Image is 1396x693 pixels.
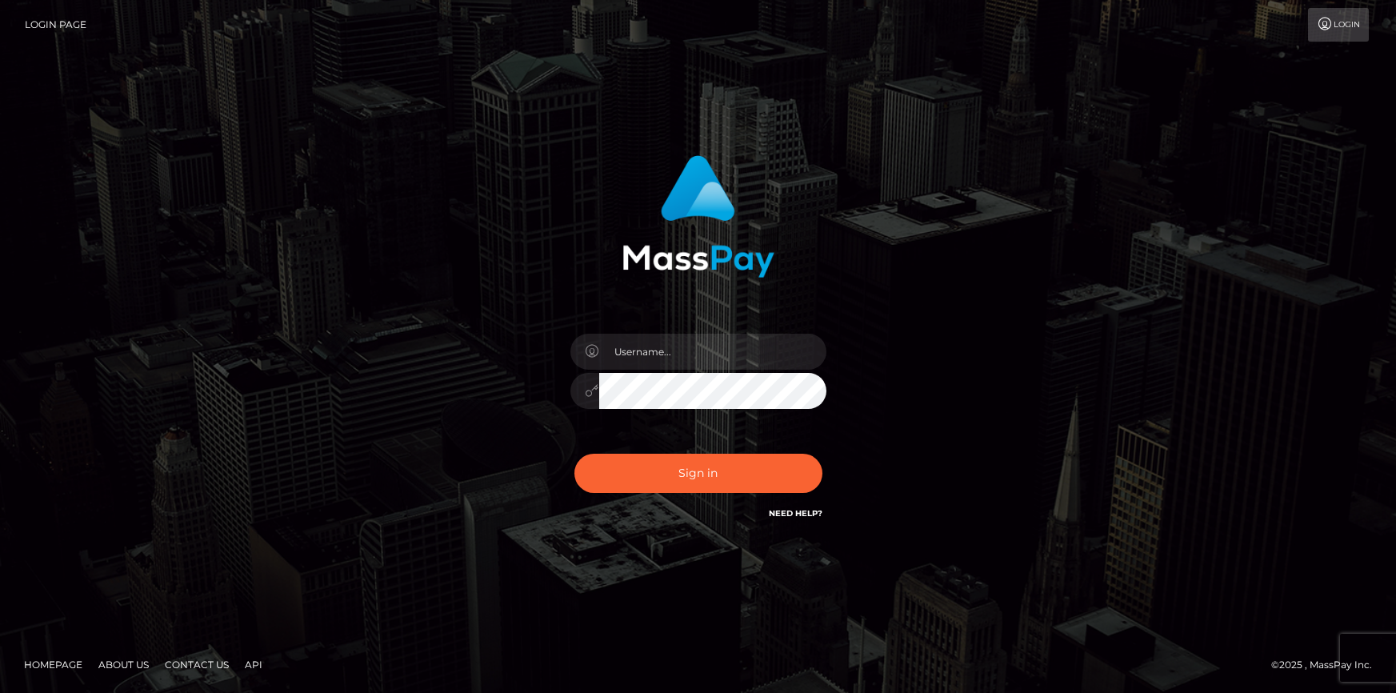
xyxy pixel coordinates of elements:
button: Sign in [574,454,822,493]
a: Contact Us [158,652,235,677]
a: Login [1308,8,1369,42]
img: MassPay Login [622,155,774,278]
input: Username... [599,334,826,370]
a: Need Help? [769,508,822,519]
a: Homepage [18,652,89,677]
a: About Us [92,652,155,677]
a: API [238,652,269,677]
div: © 2025 , MassPay Inc. [1271,656,1384,674]
a: Login Page [25,8,86,42]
